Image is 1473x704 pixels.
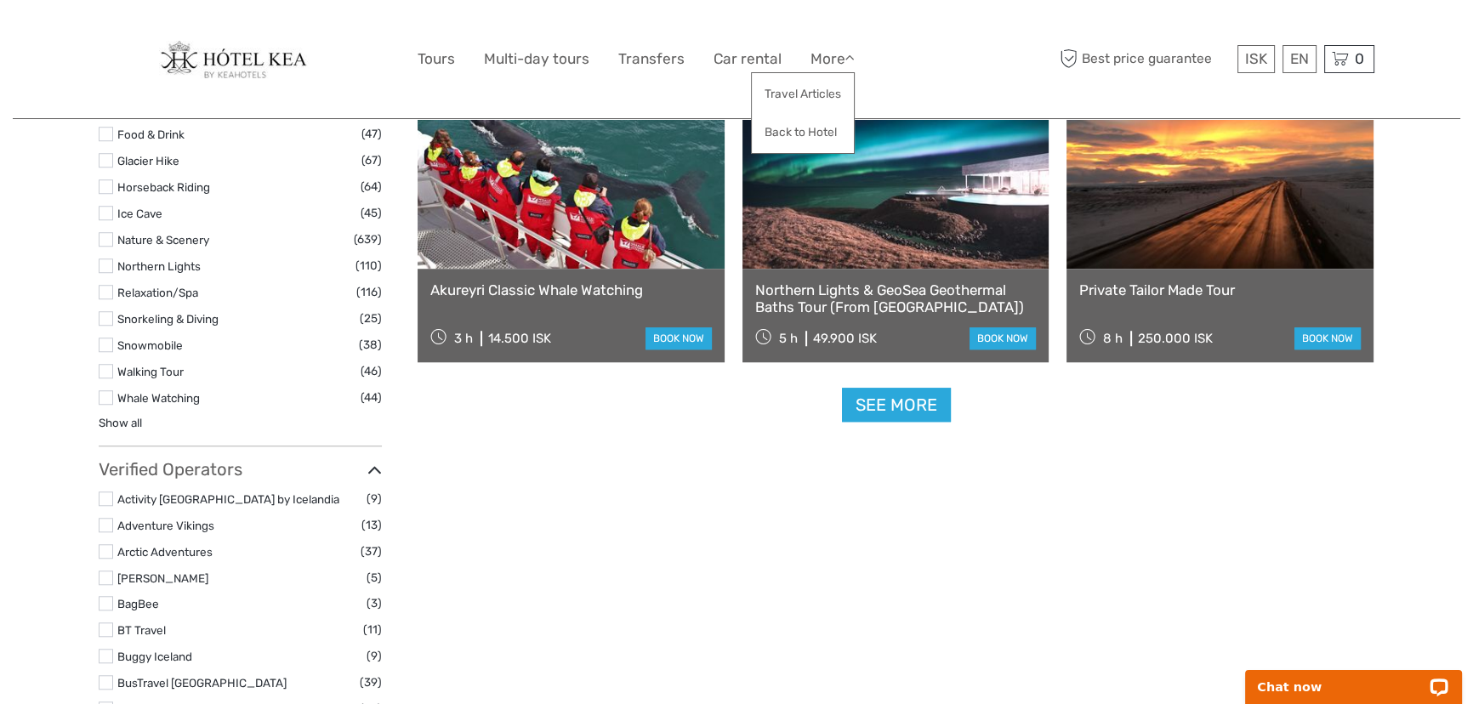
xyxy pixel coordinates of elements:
[117,571,208,585] a: [PERSON_NAME]
[752,77,854,111] a: Travel Articles
[117,338,183,352] a: Snowmobile
[117,207,162,220] a: Ice Cave
[117,233,209,247] a: Nature & Scenery
[1079,281,1361,298] a: Private Tailor Made Tour
[646,327,712,349] a: book now
[842,388,951,423] a: See more
[970,327,1036,349] a: book now
[117,492,339,506] a: Activity [GEOGRAPHIC_DATA] by Icelandia
[117,519,214,532] a: Adventure Vikings
[1282,45,1317,73] div: EN
[1352,50,1367,67] span: 0
[367,568,382,588] span: (5)
[360,309,382,328] span: (25)
[361,515,382,535] span: (13)
[117,597,159,610] a: BagBee
[1234,650,1473,704] iframe: LiveChat chat widget
[359,335,382,355] span: (38)
[99,416,142,429] a: Show all
[454,331,473,346] span: 3 h
[117,312,219,326] a: Snorkeling & Diving
[813,331,877,346] div: 49.900 ISK
[1055,45,1233,73] span: Best price guarantee
[117,650,192,663] a: Buggy Iceland
[367,646,382,666] span: (9)
[360,673,382,692] span: (39)
[361,203,382,223] span: (45)
[488,331,551,346] div: 14.500 ISK
[430,281,712,298] a: Akureyri Classic Whale Watching
[361,388,382,407] span: (44)
[159,41,322,78] img: 141-ff6c57a7-291f-4a61-91e4-c46f458f029f_logo_big.jpg
[361,361,382,381] span: (46)
[618,47,685,71] a: Transfers
[117,623,166,637] a: BT Travel
[117,286,198,299] a: Relaxation/Spa
[117,180,210,194] a: Horseback Riding
[356,282,382,302] span: (116)
[361,150,382,170] span: (67)
[367,593,382,613] span: (3)
[361,177,382,196] span: (64)
[1294,327,1361,349] a: book now
[1138,331,1213,346] div: 250.000 ISK
[363,620,382,639] span: (11)
[355,256,382,275] span: (110)
[117,365,184,378] a: Walking Tour
[117,259,201,273] a: Northern Lights
[361,542,382,561] span: (37)
[752,116,854,149] a: Back to Hotel
[810,47,855,71] a: More
[361,124,382,144] span: (47)
[99,459,382,480] h3: Verified Operators
[354,230,382,249] span: (639)
[714,47,782,71] a: Car rental
[117,676,287,690] a: BusTravel [GEOGRAPHIC_DATA]
[367,489,382,508] span: (9)
[1103,331,1123,346] span: 8 h
[117,545,213,559] a: Arctic Adventures
[117,154,179,167] a: Glacier Hike
[117,128,185,141] a: Food & Drink
[484,47,589,71] a: Multi-day tours
[1245,50,1267,67] span: ISK
[117,391,200,405] a: Whale Watching
[779,331,798,346] span: 5 h
[418,47,455,71] a: Tours
[755,281,1037,316] a: Northern Lights & GeoSea Geothermal Baths Tour (From [GEOGRAPHIC_DATA])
